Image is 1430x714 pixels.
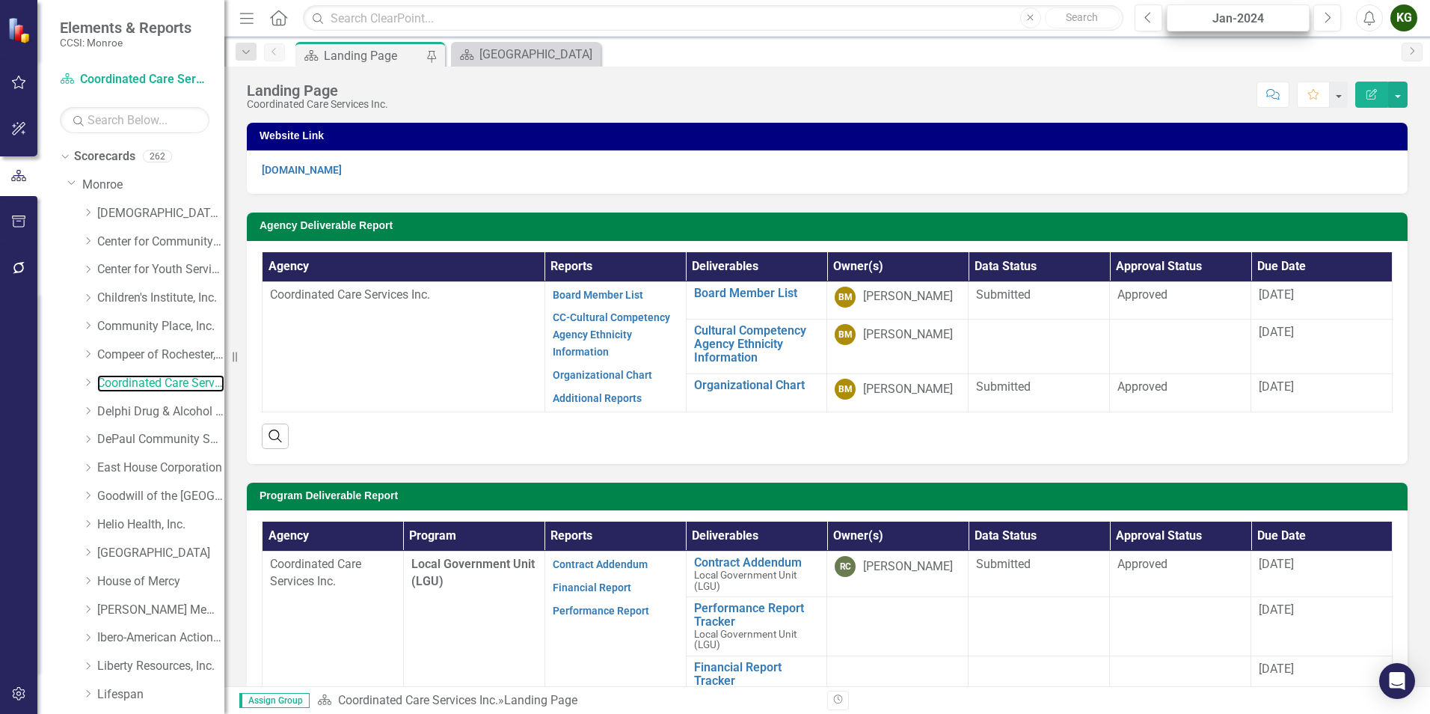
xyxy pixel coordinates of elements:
[239,693,310,708] span: Assign Group
[976,557,1031,571] span: Submitted
[504,693,577,707] div: Landing Page
[1259,325,1294,339] span: [DATE]
[686,597,827,656] td: Double-Click to Edit Right Click for Context Menu
[553,392,642,404] a: Additional Reports
[97,375,224,392] a: Coordinated Care Services Inc.
[694,379,820,392] a: Organizational Chart
[544,281,686,412] td: Double-Click to Edit
[686,373,827,412] td: Double-Click to Edit Right Click for Context Menu
[60,71,209,88] a: Coordinated Care Services Inc.
[969,373,1110,412] td: Double-Click to Edit
[1045,7,1120,28] button: Search
[976,287,1031,302] span: Submitted
[969,597,1110,656] td: Double-Click to Edit
[835,556,856,577] div: RC
[1110,320,1251,374] td: Double-Click to Edit
[60,19,191,37] span: Elements & Reports
[260,490,1400,501] h3: Program Deliverable Report
[694,287,820,300] a: Board Member List
[270,287,537,304] p: Coordinated Care Services Inc.
[976,379,1031,394] span: Submitted
[270,556,396,591] p: Coordinated Care Services Inc.
[97,318,224,335] a: Community Place, Inc.
[1251,552,1393,597] td: Double-Click to Edit
[60,37,191,49] small: CCSI: Monroe
[143,150,172,163] div: 262
[97,516,224,534] a: Helio Health, Inc.
[7,16,34,43] img: ClearPoint Strategy
[260,220,1400,231] h3: Agency Deliverable Report
[1110,281,1251,320] td: Double-Click to Edit
[553,311,670,358] a: CC-Cultural Competency Agency Ethnicity Information
[97,488,224,505] a: Goodwill of the [GEOGRAPHIC_DATA]
[1390,4,1417,31] button: KG
[1251,597,1393,656] td: Double-Click to Edit
[686,281,827,320] td: Double-Click to Edit Right Click for Context Menu
[97,545,224,562] a: [GEOGRAPHIC_DATA]
[97,347,224,364] a: Compeer of Rochester, Inc.
[82,177,224,194] a: Monroe
[863,558,953,576] div: [PERSON_NAME]
[827,320,969,374] td: Double-Click to Edit
[553,289,643,301] a: Board Member List
[969,320,1110,374] td: Double-Click to Edit
[303,5,1123,31] input: Search ClearPoint...
[97,290,224,307] a: Children's Institute, Inc.
[247,99,388,110] div: Coordinated Care Services Inc.
[97,234,224,251] a: Center for Community Alternatives
[247,82,388,99] div: Landing Page
[694,602,820,628] a: Performance Report Tracker
[553,558,648,570] a: Contract Addendum
[97,658,224,675] a: Liberty Resources, Inc.
[317,692,816,710] div: »
[1379,663,1415,699] div: Open Intercom Messenger
[324,46,423,65] div: Landing Page
[1259,379,1294,394] span: [DATE]
[1251,320,1393,374] td: Double-Click to Edit
[835,379,856,400] div: BM
[1117,379,1167,394] span: Approved
[97,602,224,619] a: [PERSON_NAME] Memorial Institute, Inc.
[263,281,545,412] td: Double-Click to Edit
[863,326,953,344] div: [PERSON_NAME]
[60,107,209,133] input: Search Below...
[97,205,224,222] a: [DEMOGRAPHIC_DATA] Charities Family & Community Services
[1117,287,1167,302] span: Approved
[1259,287,1294,302] span: [DATE]
[827,552,969,597] td: Double-Click to Edit
[97,460,224,477] a: East House Corporation
[1251,373,1393,412] td: Double-Click to Edit
[262,164,342,176] a: [DOMAIN_NAME]
[97,403,224,421] a: Delphi Drug & Alcohol Council
[694,324,820,364] a: Cultural Competency Agency Ethnicity Information
[1167,4,1310,31] button: Jan-2024
[694,556,820,570] a: Contract Addendum
[1251,281,1393,320] td: Double-Click to Edit
[455,45,597,64] a: [GEOGRAPHIC_DATA]
[1259,662,1294,676] span: [DATE]
[479,45,597,64] div: [GEOGRAPHIC_DATA]
[1110,552,1251,597] td: Double-Click to Edit
[1259,557,1294,571] span: [DATE]
[411,557,535,588] span: Local Government Unit (LGU)
[97,573,224,591] a: House of Mercy
[686,552,827,597] td: Double-Click to Edit Right Click for Context Menu
[827,281,969,320] td: Double-Click to Edit
[863,288,953,305] div: [PERSON_NAME]
[835,324,856,345] div: BM
[827,373,969,412] td: Double-Click to Edit
[97,431,224,448] a: DePaul Community Services, lnc.
[694,628,797,651] span: Local Government Unit (LGU)
[1110,373,1251,412] td: Double-Click to Edit
[1110,597,1251,656] td: Double-Click to Edit
[97,261,224,278] a: Center for Youth Services, Inc.
[835,287,856,308] div: BM
[694,661,820,687] a: Financial Report Tracker
[827,597,969,656] td: Double-Click to Edit
[74,148,135,165] a: Scorecards
[694,569,797,592] span: Local Government Unit (LGU)
[686,320,827,374] td: Double-Click to Edit Right Click for Context Menu
[553,369,652,381] a: Organizational Chart
[553,605,649,617] a: Performance Report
